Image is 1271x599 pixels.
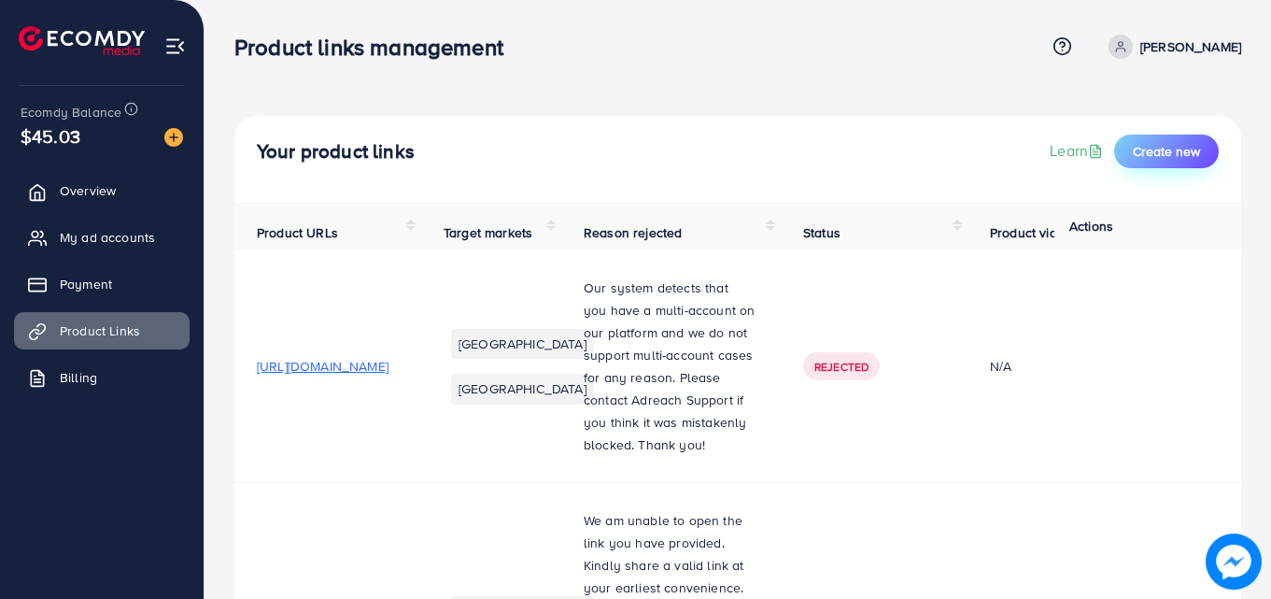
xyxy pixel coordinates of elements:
span: Target markets [444,223,532,242]
span: Ecomdy Balance [21,103,121,121]
img: logo [19,26,145,55]
span: [URL][DOMAIN_NAME] [257,357,388,376]
span: Product URLs [257,223,338,242]
img: image [1206,534,1262,590]
span: Reason rejected [584,223,682,242]
p: [PERSON_NAME] [1140,36,1241,58]
img: image [164,128,183,147]
button: Create new [1114,135,1219,168]
span: $45.03 [21,122,80,150]
span: My ad accounts [60,228,155,247]
span: Product Links [60,321,140,340]
a: Billing [14,359,190,396]
li: [GEOGRAPHIC_DATA] [451,374,594,404]
p: Our system detects that you have a multi-account on our platform and we do not support multi-acco... [584,277,758,456]
div: N/A [990,357,1122,376]
a: Overview [14,172,190,209]
a: [PERSON_NAME] [1101,35,1241,59]
a: Learn [1050,140,1107,162]
span: Billing [60,368,97,387]
span: Actions [1069,217,1113,235]
a: My ad accounts [14,219,190,256]
span: Payment [60,275,112,293]
a: Product Links [14,312,190,349]
span: Overview [60,181,116,200]
h3: Product links management [234,34,518,61]
p: We am unable to open the link you have provided. Kindly share a valid link at your earliest conve... [584,509,758,599]
span: Rejected [814,359,869,375]
span: Product video [990,223,1072,242]
a: Payment [14,265,190,303]
img: menu [164,36,186,57]
li: [GEOGRAPHIC_DATA] [451,329,594,359]
span: Status [803,223,840,242]
h4: Your product links [257,140,415,164]
span: Create new [1133,142,1200,161]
